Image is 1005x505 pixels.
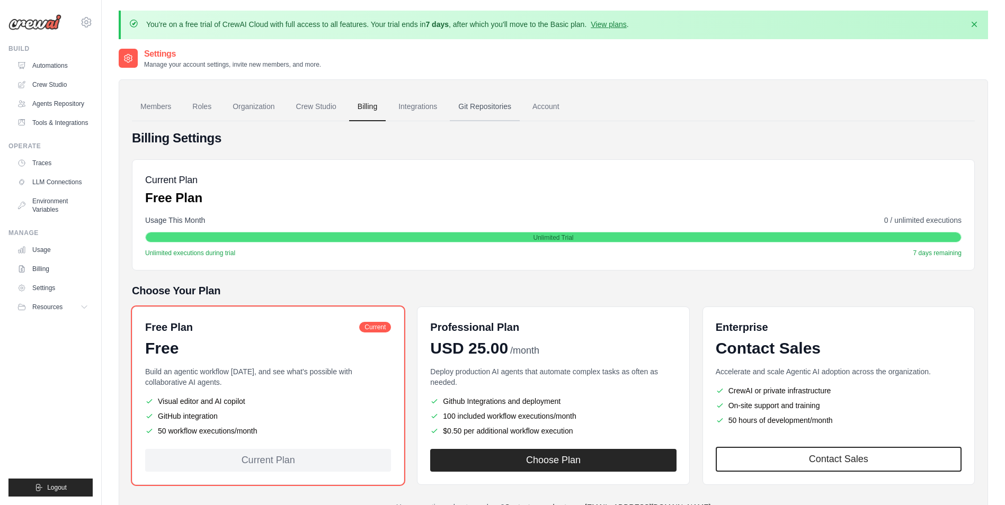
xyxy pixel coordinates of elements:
div: Build [8,44,93,53]
h5: Current Plan [145,173,202,187]
img: Logo [8,14,61,30]
p: Free Plan [145,190,202,206]
li: Visual editor and AI copilot [145,396,391,407]
span: Unlimited executions during trial [145,249,235,257]
li: GitHub integration [145,411,391,421]
a: Account [524,93,568,121]
strong: 7 days [425,20,449,29]
a: Integrations [390,93,446,121]
a: Traces [13,155,93,172]
a: Billing [13,260,93,277]
span: 7 days remaining [913,249,962,257]
div: Manage [8,229,93,237]
a: Agents Repository [13,95,93,112]
a: Automations [13,57,93,74]
a: Tools & Integrations [13,114,93,131]
a: Git Repositories [450,93,520,121]
span: USD 25.00 [430,339,508,358]
a: Contact Sales [716,447,962,472]
h6: Free Plan [145,320,193,335]
h6: Professional Plan [430,320,519,335]
div: Free [145,339,391,358]
button: Resources [13,299,93,315]
a: Organization [224,93,283,121]
a: Roles [184,93,220,121]
li: Github Integrations and deployment [430,396,676,407]
span: Usage This Month [145,215,205,226]
span: Resources [32,303,63,311]
span: Unlimited Trial [533,233,573,242]
span: 0 / unlimited executions [884,215,962,226]
h2: Settings [144,48,321,60]
p: Manage your account settings, invite new members, and more. [144,60,321,69]
a: Environment Variables [13,193,93,218]
a: Members [132,93,180,121]
a: Usage [13,241,93,258]
div: Current Plan [145,449,391,472]
a: Crew Studio [288,93,345,121]
button: Logout [8,479,93,497]
span: Current [359,322,391,332]
a: Billing [349,93,386,121]
li: CrewAI or private infrastructure [716,385,962,396]
a: LLM Connections [13,174,93,191]
a: View plans [591,20,626,29]
p: Accelerate and scale Agentic AI adoption across the organization. [716,366,962,377]
span: /month [510,344,539,358]
h5: Choose Your Plan [132,283,975,298]
a: Crew Studio [13,76,93,93]
li: $0.50 per additional workflow execution [430,426,676,436]
h6: Enterprise [716,320,962,335]
p: Deploy production AI agents that automate complex tasks as often as needed. [430,366,676,387]
h4: Billing Settings [132,130,975,147]
button: Choose Plan [430,449,676,472]
div: Operate [8,142,93,150]
span: Logout [47,483,67,492]
li: 100 included workflow executions/month [430,411,676,421]
div: Contact Sales [716,339,962,358]
p: You're on a free trial of CrewAI Cloud with full access to all features. Your trial ends in , aft... [146,19,629,30]
li: 50 hours of development/month [716,415,962,426]
li: 50 workflow executions/month [145,426,391,436]
p: Build an agentic workflow [DATE], and see what's possible with collaborative AI agents. [145,366,391,387]
li: On-site support and training [716,400,962,411]
a: Settings [13,279,93,296]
